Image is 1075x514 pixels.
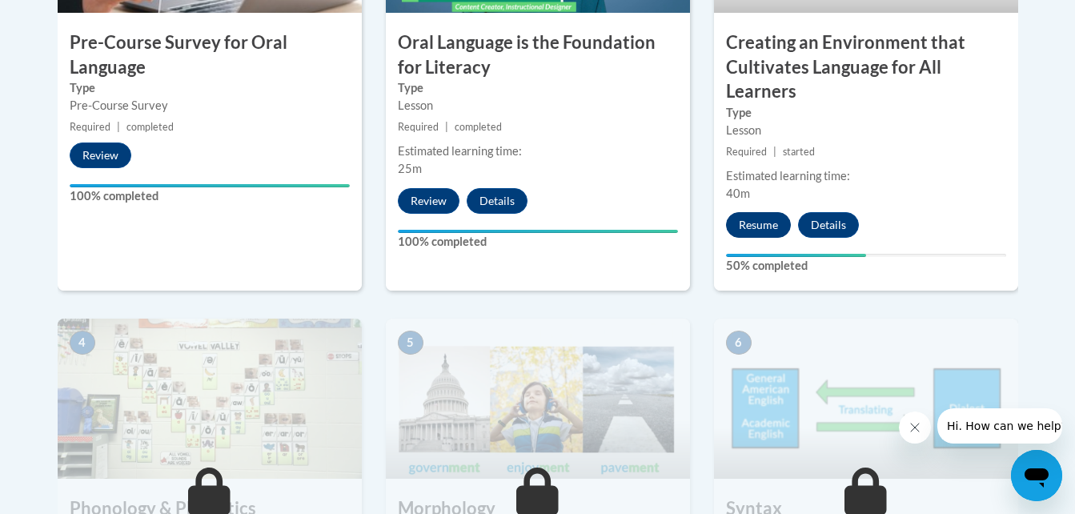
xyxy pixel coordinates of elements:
[398,233,678,251] label: 100% completed
[386,30,690,80] h3: Oral Language is the Foundation for Literacy
[726,187,750,200] span: 40m
[70,187,350,205] label: 100% completed
[1011,450,1062,501] iframe: Button to launch messaging window
[726,122,1006,139] div: Lesson
[726,146,767,158] span: Required
[714,30,1018,104] h3: Creating an Environment that Cultivates Language for All Learners
[70,184,350,187] div: Your progress
[726,257,1006,275] label: 50% completed
[726,104,1006,122] label: Type
[70,121,110,133] span: Required
[10,11,130,24] span: Hi. How can we help?
[398,79,678,97] label: Type
[70,143,131,168] button: Review
[398,331,423,355] span: 5
[798,212,859,238] button: Details
[126,121,174,133] span: completed
[398,162,422,175] span: 25m
[726,167,1006,185] div: Estimated learning time:
[70,79,350,97] label: Type
[714,319,1018,479] img: Course Image
[445,121,448,133] span: |
[726,331,752,355] span: 6
[783,146,815,158] span: started
[726,254,866,257] div: Your progress
[398,143,678,160] div: Estimated learning time:
[70,97,350,114] div: Pre-Course Survey
[398,230,678,233] div: Your progress
[398,97,678,114] div: Lesson
[386,319,690,479] img: Course Image
[398,188,459,214] button: Review
[58,319,362,479] img: Course Image
[117,121,120,133] span: |
[937,408,1062,444] iframe: Message from company
[726,212,791,238] button: Resume
[899,412,931,444] iframe: Close message
[455,121,502,133] span: completed
[773,146,776,158] span: |
[58,30,362,80] h3: Pre-Course Survey for Oral Language
[70,331,95,355] span: 4
[398,121,439,133] span: Required
[467,188,527,214] button: Details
